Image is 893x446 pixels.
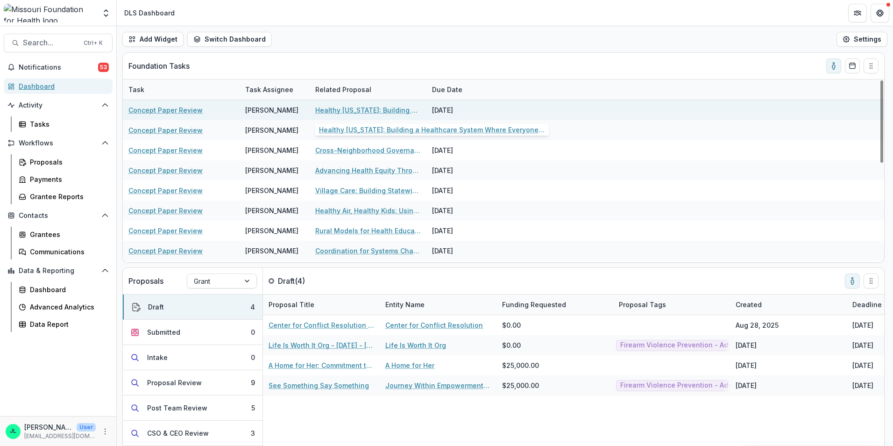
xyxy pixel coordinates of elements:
div: Intake [147,352,168,362]
span: Notifications [19,64,98,72]
div: [PERSON_NAME] [245,145,298,155]
a: Advanced Analytics [15,299,113,315]
div: [DATE] [426,160,496,180]
p: [EMAIL_ADDRESS][DOMAIN_NAME] [24,432,96,440]
span: 53 [98,63,109,72]
div: Proposal Review [147,378,202,388]
a: Journey Within Empowerment Center [385,381,491,390]
a: See Something Say Something [269,381,369,390]
a: Concept Paper Review [128,165,203,175]
div: [DATE] [852,360,873,370]
div: Created [730,295,847,315]
div: Ctrl + K [82,38,105,48]
div: Task [123,79,240,100]
div: Proposal Tags [613,295,730,315]
a: Concept Paper Review [128,206,203,216]
a: Concept Paper Review [128,246,203,256]
div: Entity Name [380,295,496,315]
div: Task Assignee [240,79,310,100]
button: Intake0 [123,345,262,370]
div: [DATE] [426,261,496,281]
div: Funding Requested [496,295,613,315]
a: Concept Paper Review [128,226,203,236]
button: Partners [848,4,867,22]
button: toggle-assigned-to-me [826,58,841,73]
a: A Home for Her: Commitment to Ending Firearm Violence [269,360,374,370]
button: Add Widget [122,32,184,47]
a: Data Report [15,317,113,332]
button: Open Activity [4,98,113,113]
div: [PERSON_NAME] [245,105,298,115]
div: Related Proposal [310,85,377,94]
div: Grantees [30,230,105,239]
a: Healthy Air, Healthy Kids: Using Local Data to Advance [MEDICAL_DATA] Equity in [US_STATE] [315,206,421,216]
div: Grantee Reports [30,192,105,201]
img: Missouri Foundation for Health logo [4,4,96,22]
div: Proposal Title [263,295,380,315]
div: [PERSON_NAME] [245,125,298,135]
a: Concept Paper Review [128,125,203,135]
div: [PERSON_NAME] [245,206,298,216]
a: Life Is Worth It Org [385,340,446,350]
div: 5 [251,403,255,413]
button: Notifications53 [4,60,113,75]
div: Draft [148,302,164,312]
button: More [99,426,111,437]
div: Created [730,300,767,309]
button: Drag [864,273,879,288]
button: CSO & CEO Review3 [123,421,262,446]
a: Concept Paper Review [128,186,203,195]
div: [DATE] [426,221,496,241]
a: Advancing Health Equity Through Multidisciplinary Training to Strengthen [MEDICAL_DATA] Response [315,165,421,175]
div: [DATE] [736,340,757,350]
div: [PERSON_NAME] [245,186,298,195]
a: Concept Paper Review [128,145,203,155]
div: Post Team Review [147,403,207,413]
a: Village Care: Building Statewide Infrastructure to Address [US_STATE]'s Loneliness Epidemic Throu... [315,186,421,195]
div: Proposal Tags [613,300,672,309]
div: Jessi LaRose [10,428,16,434]
a: Cross-Neighborhood Governance to Address Structural Determinants of Community Health [315,145,421,155]
a: Payments [15,172,113,187]
div: [DATE] [426,100,496,120]
div: Entity Name [380,300,430,309]
a: Rural Models for Health Education [315,226,421,236]
div: CSO & CEO Review [147,428,209,438]
button: toggle-assigned-to-me [845,273,860,288]
a: Tasks [15,116,113,132]
nav: breadcrumb [120,6,178,20]
a: Healthy [US_STATE]: Building a Healthcare System Where Everyone Thrives [315,105,421,115]
p: User [77,423,96,432]
button: Post Team Review5 [123,396,262,421]
div: [DATE] [852,340,873,350]
a: Pharmacy–CHW Teams Advancing Health Equity for Patients with [MEDICAL_DATA] through Continuous Gl... [315,125,421,135]
div: Task Assignee [240,85,299,94]
span: Search... [23,38,78,47]
button: Get Help [871,4,889,22]
p: Foundation Tasks [128,60,190,72]
span: Data & Reporting [19,267,98,275]
a: Center for Conflict Resolution [385,320,483,330]
button: Open Data & Reporting [4,263,113,278]
div: Aug 28, 2025 [736,320,779,330]
p: [PERSON_NAME] [24,422,73,432]
div: 0 [251,327,255,337]
div: Related Proposal [310,79,426,100]
div: Payments [30,174,105,184]
p: Proposals [128,275,163,287]
div: [DATE] [426,120,496,140]
div: [DATE] [426,140,496,160]
span: Activity [19,101,98,109]
a: Dashboard [15,282,113,297]
button: Proposal Review9 [123,370,262,396]
button: Open Workflows [4,136,113,151]
button: Search... [4,34,113,52]
div: DLS Dashboard [124,8,175,18]
div: Advanced Analytics [30,302,105,312]
div: [DATE] [426,241,496,261]
div: Deadline [847,300,887,309]
a: Concept Paper Review [128,105,203,115]
div: Dashboard [30,285,105,295]
div: [PERSON_NAME] [245,246,298,256]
